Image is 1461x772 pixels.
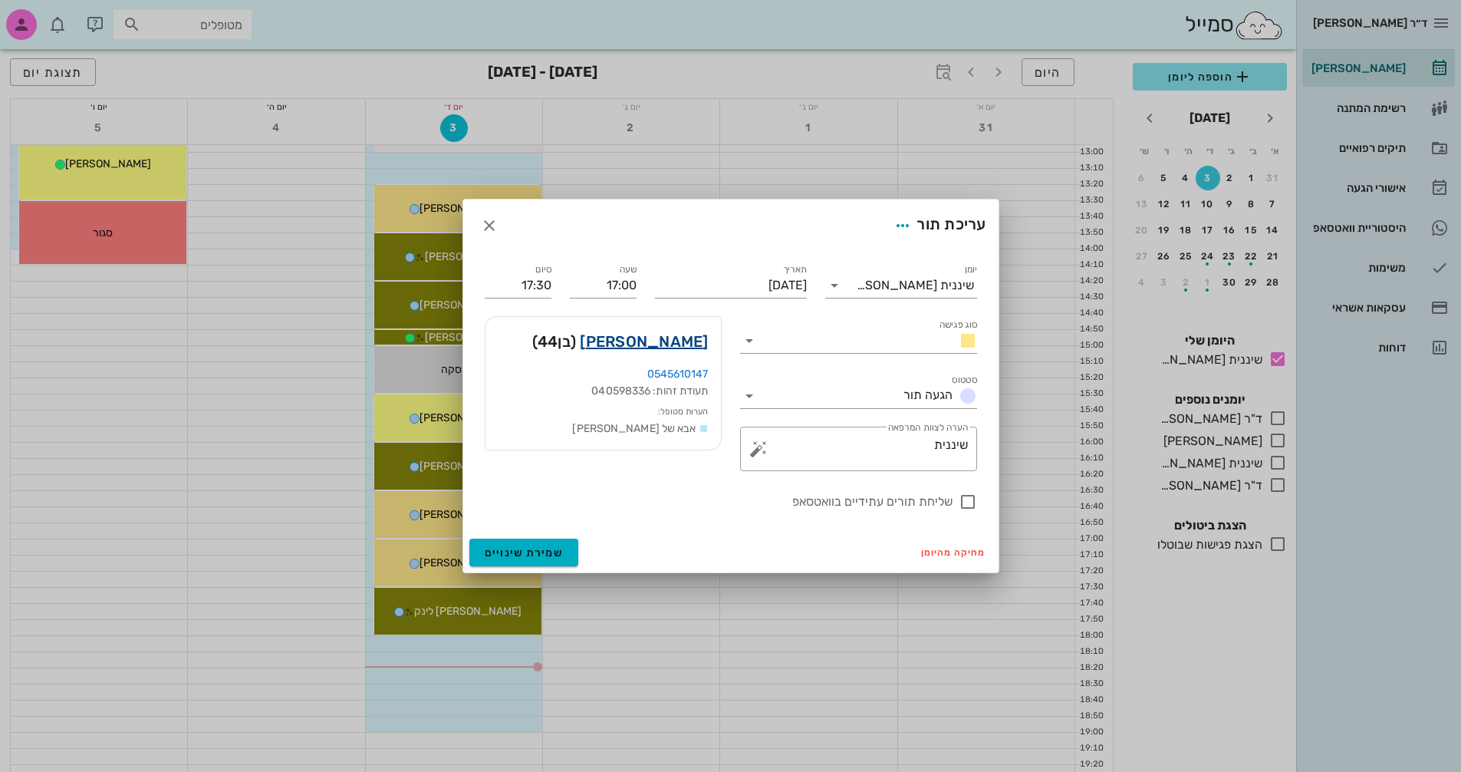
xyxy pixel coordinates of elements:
[535,264,551,275] label: סיום
[964,264,977,275] label: יומן
[538,332,558,351] span: 44
[485,546,564,559] span: שמירת שינויים
[889,212,986,239] div: עריכת תור
[647,368,709,381] a: 0545610147
[572,422,696,435] span: אבא של [PERSON_NAME]
[857,279,974,292] div: שיננית [PERSON_NAME]
[740,384,977,408] div: סטטוסהגעה תור
[469,539,579,566] button: שמירת שינויים
[952,374,977,386] label: סטטוס
[903,388,953,402] span: הגעה תור
[921,547,986,558] span: מחיקה מהיומן
[915,542,992,563] button: מחיקה מהיומן
[485,494,953,510] label: שליחת תורים עתידיים בוואטסאפ
[825,273,977,298] div: יומןשיננית [PERSON_NAME]
[887,422,967,434] label: הערה לצוות המרפאה
[658,407,708,417] small: הערות מטופל:
[580,329,708,354] a: [PERSON_NAME]
[532,329,577,354] span: (בן )
[782,264,807,275] label: תאריך
[498,383,709,400] div: תעודת זהות: 040598336
[939,319,977,331] label: סוג פגישה
[619,264,637,275] label: שעה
